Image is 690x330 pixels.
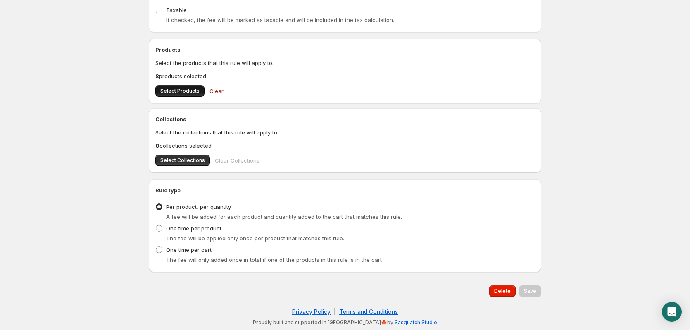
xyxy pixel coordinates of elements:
span: Per product, per quantity [166,203,231,210]
p: Select the products that this rule will apply to. [155,59,535,67]
p: collections selected [155,141,535,150]
h2: Rule type [155,186,535,194]
span: The fee will only added once in total if one of the products in this rule is in the cart [166,256,382,263]
div: Open Intercom Messenger [662,302,682,322]
span: The fee will be applied only once per product that matches this rule. [166,235,344,242]
span: One time per cart [166,246,212,253]
span: Clear [209,87,224,95]
span: A fee will be added for each product and quantity added to the cart that matches this rule. [166,213,402,220]
a: Sasquatch Studio [395,319,437,325]
b: 8 [155,73,159,79]
span: Select Products [160,88,200,94]
h2: Collections [155,115,535,123]
p: Proudly built and supported in [GEOGRAPHIC_DATA]🍁by [153,319,537,326]
span: Delete [494,288,511,294]
span: Select Collections [160,157,205,164]
span: Taxable [166,7,187,13]
p: Select the collections that this rule will apply to. [155,128,535,136]
a: Privacy Policy [292,308,331,315]
span: | [334,308,336,315]
h2: Products [155,45,535,54]
a: Terms and Conditions [339,308,398,315]
span: If checked, the fee will be marked as taxable and will be included in the tax calculation. [166,17,394,23]
button: Clear [205,83,228,99]
span: One time per product [166,225,221,232]
button: Delete [489,285,516,297]
p: products selected [155,72,535,80]
b: 0 [155,142,159,149]
button: Select Collections [155,155,210,166]
button: Select Products [155,85,205,97]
